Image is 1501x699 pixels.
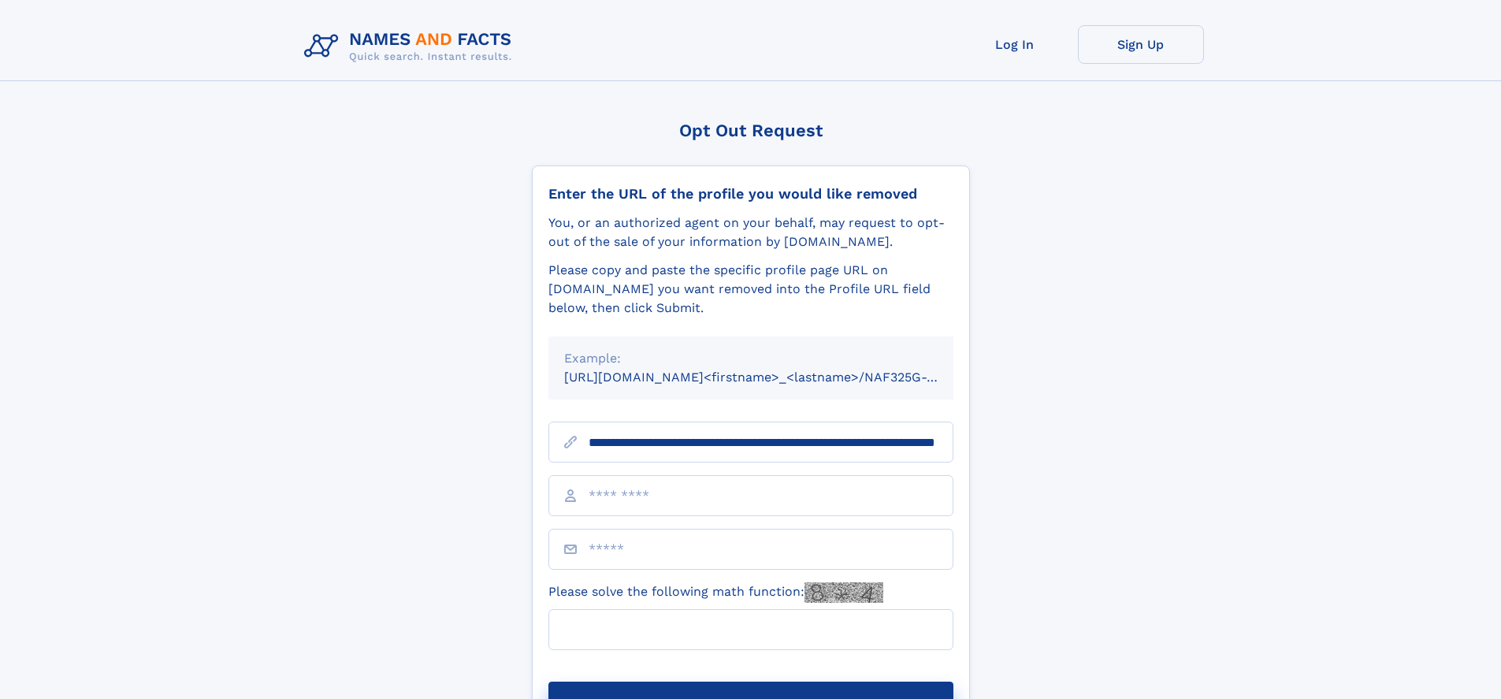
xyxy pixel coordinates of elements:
[952,25,1078,64] a: Log In
[298,25,525,68] img: Logo Names and Facts
[564,349,938,368] div: Example:
[548,185,953,203] div: Enter the URL of the profile you would like removed
[548,582,883,603] label: Please solve the following math function:
[532,121,970,140] div: Opt Out Request
[548,261,953,318] div: Please copy and paste the specific profile page URL on [DOMAIN_NAME] you want removed into the Pr...
[548,214,953,251] div: You, or an authorized agent on your behalf, may request to opt-out of the sale of your informatio...
[564,370,983,385] small: [URL][DOMAIN_NAME]<firstname>_<lastname>/NAF325G-xxxxxxxx
[1078,25,1204,64] a: Sign Up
